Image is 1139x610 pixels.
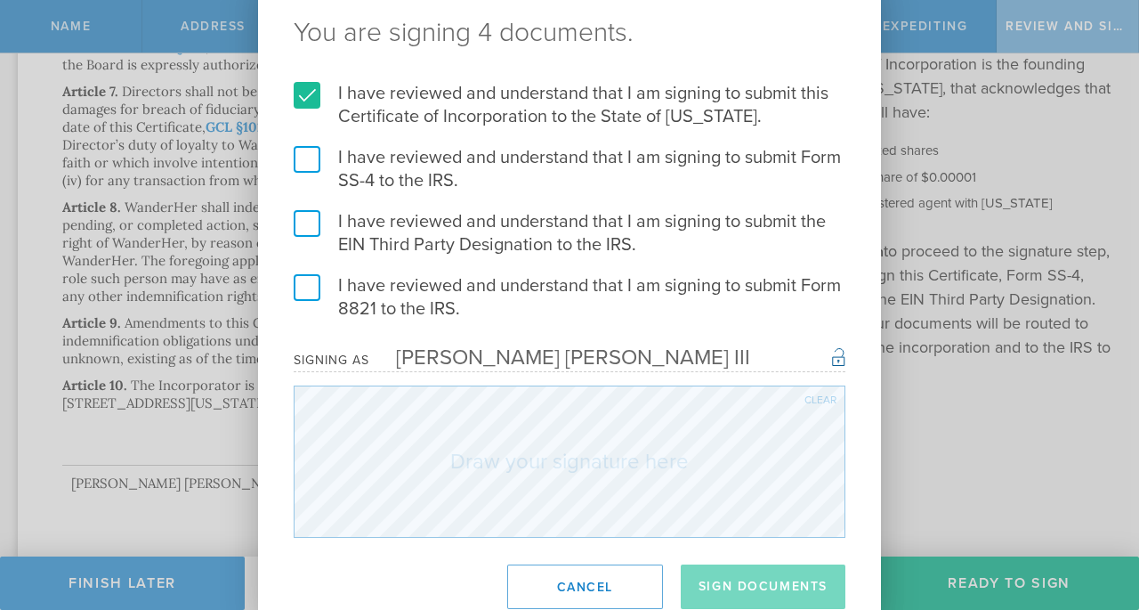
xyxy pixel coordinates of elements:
[507,565,663,609] button: Cancel
[294,210,845,256] label: I have reviewed and understand that I am signing to submit the EIN Third Party Designation to the...
[294,82,845,128] label: I have reviewed and understand that I am signing to submit this Certificate of Incorporation to t...
[369,345,750,370] div: [PERSON_NAME] [PERSON_NAME] III
[294,274,845,321] label: I have reviewed and understand that I am signing to submit Form 8821 to the IRS.
[294,146,845,192] label: I have reviewed and understand that I am signing to submit Form SS-4 to the IRS.
[1050,471,1139,557] iframe: Chat Widget
[294,353,369,368] div: Signing as
[294,20,845,46] ng-pluralize: You are signing 4 documents.
[681,565,845,609] button: Sign Documents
